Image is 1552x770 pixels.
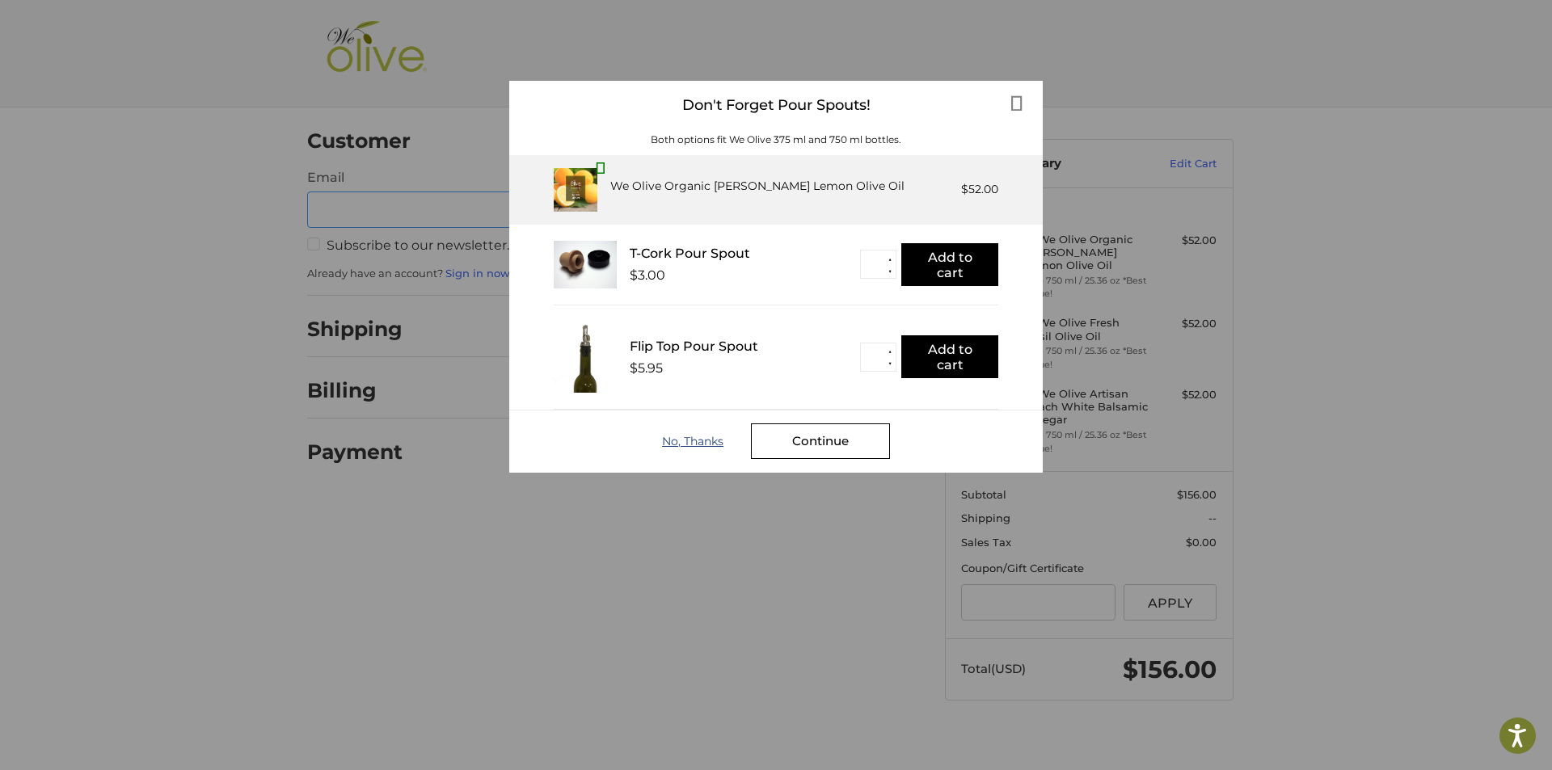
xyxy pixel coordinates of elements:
[630,267,665,283] div: $3.00
[884,253,896,265] button: ▲
[554,241,617,288] img: T_Cork__22625.1711686153.233.225.jpg
[186,21,205,40] button: Open LiveChat chat widget
[23,24,183,37] p: We're away right now. Please check back later!
[751,423,890,459] div: Continue
[662,435,751,448] div: No, Thanks
[630,246,860,261] div: T-Cork Pour Spout
[509,133,1043,147] div: Both options fit We Olive 375 ml and 750 ml bottles.
[884,358,896,370] button: ▼
[884,265,896,277] button: ▼
[884,346,896,358] button: ▲
[630,339,860,354] div: Flip Top Pour Spout
[901,243,998,286] button: Add to cart
[610,178,905,195] div: We Olive Organic [PERSON_NAME] Lemon Olive Oil
[554,322,617,393] img: FTPS_bottle__43406.1705089544.233.225.jpg
[630,360,663,376] div: $5.95
[961,181,998,198] div: $52.00
[901,335,998,378] button: Add to cart
[509,81,1043,130] div: Don't Forget Pour Spouts!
